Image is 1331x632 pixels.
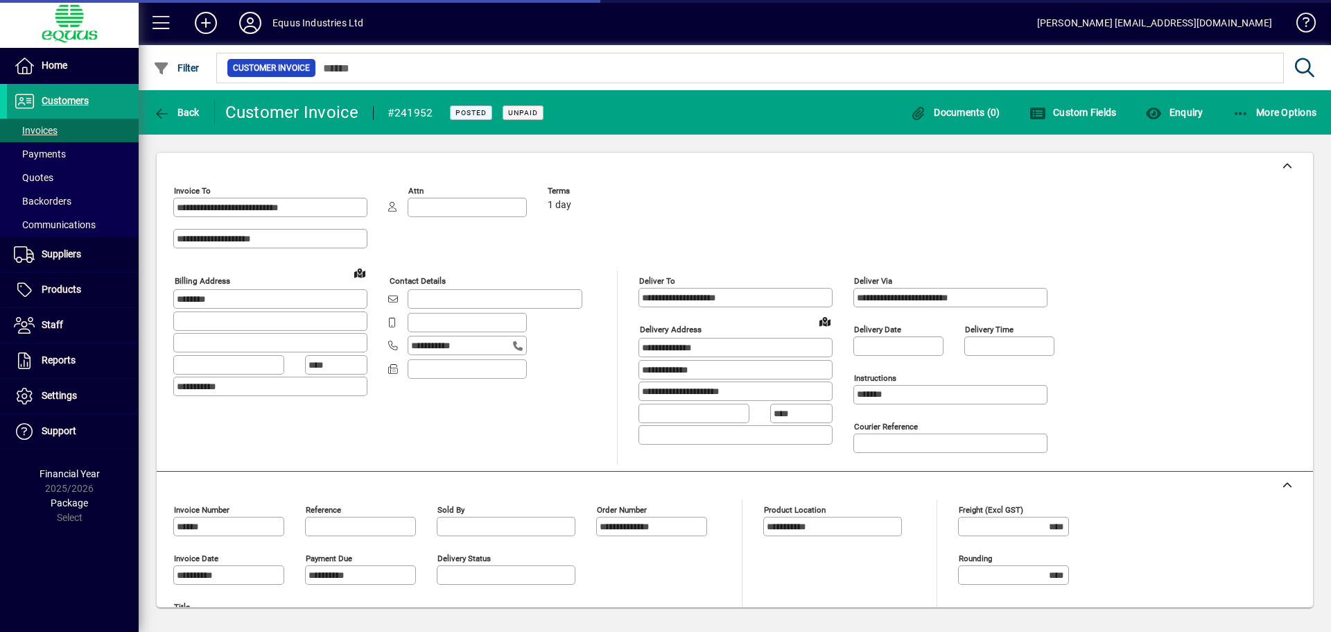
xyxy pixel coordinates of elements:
span: Products [42,284,81,295]
a: Home [7,49,139,83]
mat-label: Deliver To [639,276,675,286]
button: Enquiry [1142,100,1206,125]
app-page-header-button: Back [139,100,215,125]
a: View on map [349,262,371,284]
a: Staff [7,308,139,343]
span: Terms [548,187,631,196]
a: Quotes [7,166,139,189]
span: Documents (0) [910,107,1000,118]
mat-label: Invoice To [174,186,211,196]
div: [PERSON_NAME] [EMAIL_ADDRESS][DOMAIN_NAME] [1037,12,1272,34]
button: Custom Fields [1026,100,1120,125]
button: Filter [150,55,203,80]
mat-label: Delivery time [965,325,1014,334]
button: Profile [228,10,272,35]
span: Custom Fields [1029,107,1117,118]
span: Unpaid [508,108,538,117]
mat-label: Product location [764,505,826,515]
mat-label: Deliver via [854,276,892,286]
button: More Options [1229,100,1321,125]
mat-label: Rounding [959,554,992,563]
mat-label: Invoice number [174,505,229,515]
span: Settings [42,390,77,401]
span: Payments [14,148,66,160]
span: 1 day [548,200,571,211]
span: Communications [14,219,96,230]
span: Customers [42,95,89,106]
span: Package [51,497,88,509]
mat-label: Payment due [306,554,352,563]
a: Knowledge Base [1286,3,1314,48]
div: Equus Industries Ltd [272,12,364,34]
mat-label: Freight (excl GST) [959,505,1023,515]
a: Payments [7,142,139,166]
mat-label: Title [174,602,190,612]
span: Posted [455,108,487,117]
a: Backorders [7,189,139,213]
span: More Options [1233,107,1317,118]
mat-label: Delivery status [437,554,491,563]
a: Settings [7,379,139,413]
a: Support [7,414,139,449]
a: Products [7,273,139,307]
a: Reports [7,343,139,378]
mat-label: Reference [306,505,341,515]
span: Customer Invoice [233,61,310,75]
span: Invoices [14,125,58,136]
button: Add [184,10,228,35]
span: Home [42,60,67,71]
a: View on map [814,310,836,332]
div: #241952 [388,102,433,124]
button: Back [150,100,203,125]
a: Suppliers [7,237,139,272]
span: Support [42,425,76,436]
span: Filter [153,62,200,74]
mat-label: Delivery date [854,325,901,334]
mat-label: Courier Reference [854,422,918,432]
span: Backorders [14,196,71,207]
a: Communications [7,213,139,237]
mat-label: Order number [597,505,647,515]
span: Financial Year [40,468,100,479]
a: Invoices [7,119,139,142]
mat-label: Invoice date [174,554,218,563]
span: Back [153,107,200,118]
div: Customer Invoice [225,101,359,123]
span: Reports [42,355,76,366]
button: Documents (0) [907,100,1004,125]
mat-label: Instructions [854,373,896,383]
mat-label: Attn [408,186,424,196]
span: Suppliers [42,248,81,259]
span: Quotes [14,172,53,183]
span: Enquiry [1145,107,1203,118]
span: Staff [42,319,63,330]
mat-label: Sold by [437,505,464,515]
